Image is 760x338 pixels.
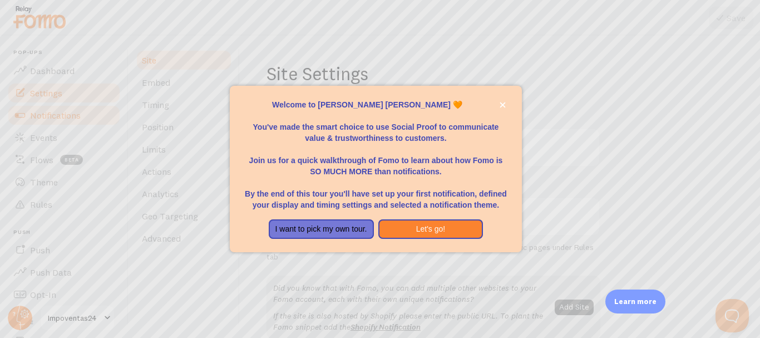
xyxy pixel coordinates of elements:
[243,99,508,110] p: Welcome to [PERSON_NAME] [PERSON_NAME] 🧡
[243,144,508,177] p: Join us for a quick walkthrough of Fomo to learn about how Fomo is SO MUCH MORE than notifications.
[230,86,521,253] div: Welcome to Fomo, Francisco Antonio Choperena Ordoñez 🧡You&amp;#39;ve made the smart choice to use...
[243,177,508,210] p: By the end of this tour you'll have set up your first notification, defined your display and timi...
[497,99,509,111] button: close,
[614,296,657,307] p: Learn more
[378,219,483,239] button: Let's go!
[269,219,374,239] button: I want to pick my own tour.
[243,110,508,144] p: You've made the smart choice to use Social Proof to communicate value & trustworthiness to custom...
[605,290,665,313] div: Learn more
